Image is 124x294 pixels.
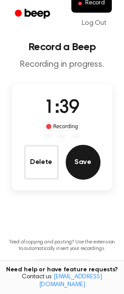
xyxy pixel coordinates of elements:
p: Tired of copying and pasting? Use the extension to automatically insert your recordings. [7,239,117,252]
a: Log Out [73,13,115,34]
a: [EMAIL_ADDRESS][DOMAIN_NAME] [39,274,102,288]
button: Save Audio Record [66,145,101,180]
p: Recording in progress. [7,59,117,70]
div: Recording [44,122,80,131]
button: Delete Audio Record [24,145,59,180]
h1: Record a Beep [7,42,117,52]
span: 1:39 [44,99,79,117]
a: Beep [9,6,58,23]
span: Contact us [5,273,119,289]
